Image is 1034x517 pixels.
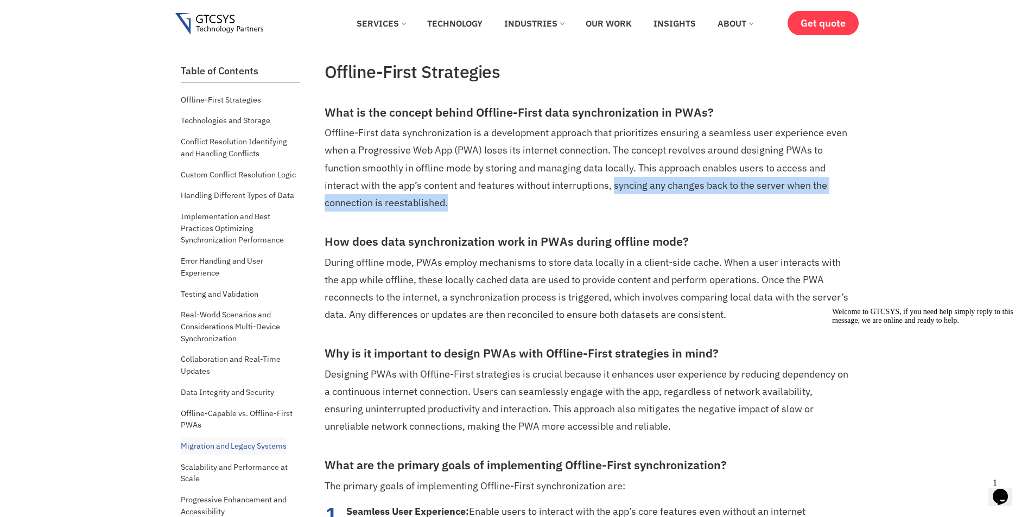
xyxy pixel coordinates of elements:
[325,254,851,323] p: During offline mode, PWAs employ mechanisms to store data locally in a client-side cache. When a ...
[325,235,851,249] h3: How does data synchronization work in PWAs during offline mode?
[181,91,261,108] a: Offline-First Strategies
[709,11,761,35] a: About
[578,11,640,35] a: Our Work
[325,106,851,120] h3: What is the concept behind Offline-First data synchronization in PWAs?
[181,187,294,204] a: Handling Different Types of Data
[4,4,200,22] div: Welcome to GTCSYS, if you need help simply reply to this message, we are online and ready to help.
[175,13,264,35] img: Gtcsys logo
[496,11,572,35] a: Industries
[988,474,1023,506] iframe: chat widget
[325,477,851,495] p: The primary goals of implementing Offline-First synchronization are:
[325,124,851,211] p: Offline-First data synchronization is a development approach that prioritizes ensuring a seamless...
[181,65,300,77] h2: Table of Contents
[181,285,258,303] a: Testing and Validation
[325,61,851,82] h2: Offline-First Strategies
[801,17,846,29] span: Get quote
[645,11,704,35] a: Insights
[181,208,300,248] a: Implementation and Best Practices Optimizing Synchronization Performance
[348,11,414,35] a: Services
[828,303,1023,468] iframe: chat widget
[181,166,296,183] a: Custom Conflict Resolution Logic
[325,347,851,361] h3: Why is it important to design PWAs with Offline-First strategies in mind?
[181,252,300,281] a: Error Handling and User Experience
[181,306,300,347] a: Real-World Scenarios and Considerations Multi-Device Synchronization
[181,405,300,433] a: Offline-Capable vs. Offline-First PWAs
[788,11,859,35] a: Get quote
[181,384,274,401] a: Data Integrity and Security
[181,437,287,455] a: Migration and Legacy Systems
[4,4,186,21] span: Welcome to GTCSYS, if you need help simply reply to this message, we are online and ready to help.
[181,350,300,379] a: Collaboration and Real-Time Updates
[325,366,851,435] p: Designing PWAs with Offline-First strategies is crucial because it enhances user experience by re...
[419,11,491,35] a: Technology
[181,458,300,487] a: Scalability and Performance at Scale
[181,112,270,129] a: Technologies and Storage
[181,133,300,162] a: Conflict Resolution Identifying and Handling Conflicts
[325,458,851,473] h3: What are the primary goals of implementing Offline-First synchronization?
